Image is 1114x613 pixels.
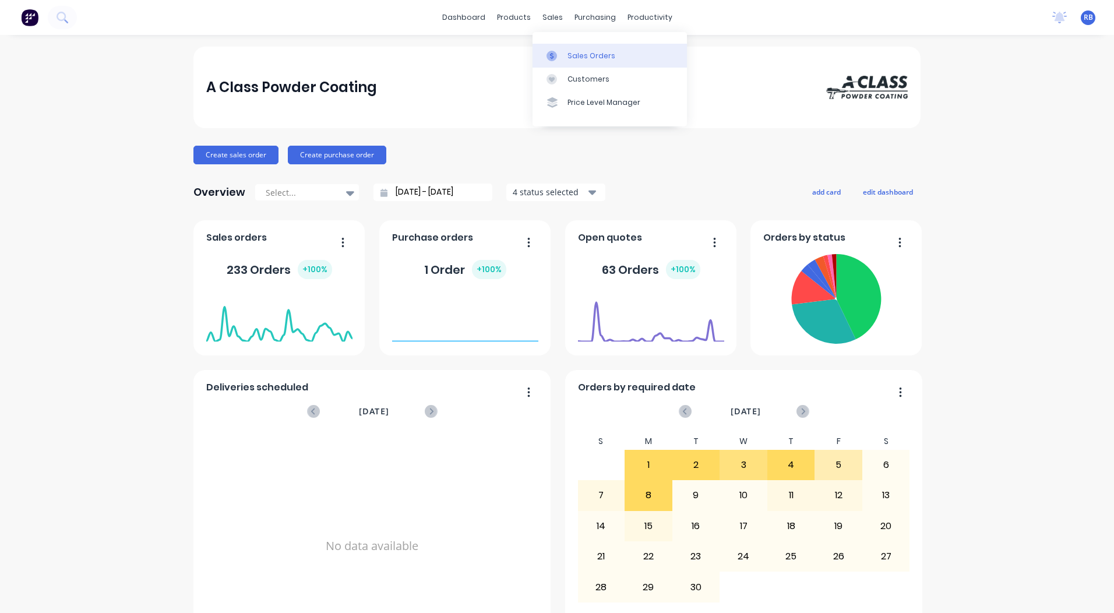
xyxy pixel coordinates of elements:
[862,433,910,450] div: S
[720,433,767,450] div: W
[533,44,687,67] a: Sales Orders
[578,481,625,510] div: 7
[625,572,672,601] div: 29
[193,146,278,164] button: Create sales order
[720,542,767,571] div: 24
[767,433,815,450] div: T
[206,76,377,99] div: A Class Powder Coating
[472,260,506,279] div: + 100 %
[673,481,720,510] div: 9
[625,542,672,571] div: 22
[815,542,862,571] div: 26
[863,542,909,571] div: 27
[826,76,908,99] img: A Class Powder Coating
[855,184,921,199] button: edit dashboard
[491,9,537,26] div: products
[768,542,815,571] div: 25
[768,481,815,510] div: 11
[815,512,862,541] div: 19
[533,91,687,114] a: Price Level Manager
[673,572,720,601] div: 30
[227,260,332,279] div: 233 Orders
[720,481,767,510] div: 10
[359,405,389,418] span: [DATE]
[672,433,720,450] div: T
[206,231,267,245] span: Sales orders
[673,512,720,541] div: 16
[193,181,245,204] div: Overview
[578,542,625,571] div: 21
[436,9,491,26] a: dashboard
[577,433,625,450] div: S
[537,9,569,26] div: sales
[768,450,815,480] div: 4
[625,450,672,480] div: 1
[731,405,761,418] span: [DATE]
[533,68,687,91] a: Customers
[506,184,605,201] button: 4 status selected
[513,186,586,198] div: 4 status selected
[298,260,332,279] div: + 100 %
[673,542,720,571] div: 23
[567,97,640,108] div: Price Level Manager
[288,146,386,164] button: Create purchase order
[569,9,622,26] div: purchasing
[863,512,909,541] div: 20
[815,433,862,450] div: F
[424,260,506,279] div: 1 Order
[805,184,848,199] button: add card
[763,231,845,245] span: Orders by status
[578,231,642,245] span: Open quotes
[602,260,700,279] div: 63 Orders
[625,433,672,450] div: M
[567,51,615,61] div: Sales Orders
[392,231,473,245] span: Purchase orders
[768,512,815,541] div: 18
[815,481,862,510] div: 12
[863,450,909,480] div: 6
[1084,12,1093,23] span: RB
[720,450,767,480] div: 3
[863,481,909,510] div: 13
[622,9,678,26] div: productivity
[21,9,38,26] img: Factory
[578,572,625,601] div: 28
[625,512,672,541] div: 15
[578,512,625,541] div: 14
[625,481,672,510] div: 8
[673,450,720,480] div: 2
[815,450,862,480] div: 5
[567,74,609,84] div: Customers
[666,260,700,279] div: + 100 %
[206,381,308,394] span: Deliveries scheduled
[720,512,767,541] div: 17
